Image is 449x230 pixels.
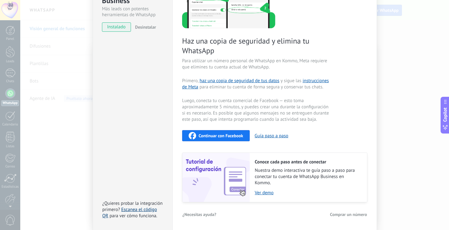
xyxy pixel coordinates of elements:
span: Nuestra demo interactiva te guía paso a paso para conectar tu cuenta de WhatsApp Business en Kommo. [255,167,361,186]
span: Copilot [442,107,448,122]
span: ¿Necesitas ayuda? [182,212,216,217]
span: ¿Quieres probar la integración primero? [102,200,163,213]
span: Desinstalar [135,24,156,30]
button: ¿Necesitas ayuda? [182,210,217,219]
span: Primero, y sigue las para eliminar tu cuenta de forma segura y conservar tus chats. [182,78,331,90]
span: para ver cómo funciona. [109,213,157,219]
span: Para utilizar un número personal de WhatsApp en Kommo, Meta requiere que elimines tu cuenta actua... [182,58,331,70]
a: instrucciones de Meta [182,78,329,90]
button: Comprar un número [330,210,367,219]
span: Luego, conecta tu cuenta comercial de Facebook — esto toma aproximadamente 5 minutos, y puedes cr... [182,98,331,123]
button: Desinstalar [133,22,156,32]
a: Ver demo [255,190,361,196]
a: haz una copia de seguridad de tus datos [200,78,279,84]
span: Continuar con Facebook [199,134,243,138]
button: Continuar con Facebook [182,130,250,141]
button: Guía paso a paso [255,133,288,139]
span: instalado [102,22,131,32]
span: Haz una copia de seguridad y elimina tu WhatsApp [182,36,331,55]
a: Escanea el código QR [102,207,157,219]
h2: Conoce cada paso antes de conectar [255,159,361,165]
div: Más leads con potentes herramientas de WhatsApp [102,6,163,18]
span: Comprar un número [330,212,367,217]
